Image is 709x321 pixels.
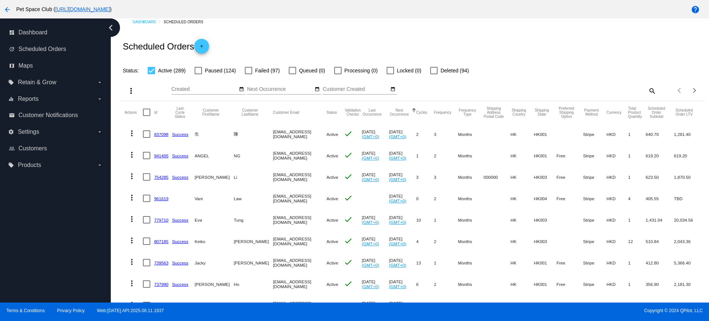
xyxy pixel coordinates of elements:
[607,166,628,188] mat-cell: HKD
[8,79,14,85] i: local_offer
[123,68,139,74] span: Status:
[607,188,628,209] mat-cell: HKD
[362,263,379,267] a: (GMT+0)
[362,295,389,316] mat-cell: [DATE]
[583,209,606,230] mat-cell: Stripe
[511,209,534,230] mat-cell: HK
[511,145,534,166] mat-cell: HK
[362,241,379,246] a: (GMT+0)
[534,188,556,209] mat-cell: HK004
[607,273,628,295] mat-cell: HKD
[362,209,389,230] mat-cell: [DATE]
[607,145,628,166] mat-cell: HKD
[18,29,47,36] span: Dashboard
[434,295,458,316] mat-cell: 1
[9,27,103,38] a: dashboard Dashboard
[326,132,338,137] span: Active
[234,145,273,166] mat-cell: NG
[361,308,703,313] span: Copyright © 2024 QPilot, LLC
[344,215,353,224] mat-icon: check
[362,156,379,160] a: (GMT+0)
[534,295,556,316] mat-cell: HK002
[273,110,299,115] button: Change sorting for CustomerEmail
[458,295,483,316] mat-cell: Months
[416,123,434,145] mat-cell: 2
[556,166,583,188] mat-cell: Free
[628,209,645,230] mat-cell: 1
[18,145,47,152] span: Customers
[691,5,700,14] mat-icon: help
[511,273,534,295] mat-cell: HK
[127,193,136,202] mat-icon: more_vert
[416,145,434,166] mat-cell: 1
[195,108,227,116] button: Change sorting for CustomerFirstName
[127,236,136,245] mat-icon: more_vert
[9,43,103,55] a: update Scheduled Orders
[154,282,168,287] a: 737990
[344,172,353,181] mat-icon: check
[344,129,353,138] mat-icon: check
[534,252,556,273] mat-cell: HK001
[389,209,416,230] mat-cell: [DATE]
[389,156,406,160] a: (GMT+0)
[9,109,103,121] a: email Customer Notifications
[628,230,645,252] mat-cell: 12
[273,273,326,295] mat-cell: [EMAIL_ADDRESS][DOMAIN_NAME]
[362,220,379,225] a: (GMT+0)
[154,153,168,158] a: 941405
[9,112,15,118] i: email
[511,295,534,316] mat-cell: HK
[607,123,628,145] mat-cell: HKD
[362,177,379,182] a: (GMT+0)
[674,209,701,230] mat-cell: 20,034.56
[362,284,379,289] a: (GMT+0)
[154,175,168,180] a: 754285
[511,252,534,273] mat-cell: HK
[127,86,136,95] mat-icon: more_vert
[172,260,188,265] a: Success
[416,188,434,209] mat-cell: 0
[389,145,416,166] mat-cell: [DATE]
[389,188,416,209] mat-cell: [DATE]
[172,106,188,119] button: Change sorting for LastProcessingCycleId
[124,101,143,123] mat-header-cell: Actions
[18,162,41,168] span: Products
[534,108,550,116] button: Change sorting for ShippingState
[389,220,406,225] a: (GMT+0)
[556,295,583,316] mat-cell: Free
[416,252,434,273] mat-cell: 13
[646,295,674,316] mat-cell: 619.20
[234,188,273,209] mat-cell: Law
[674,188,701,209] mat-cell: TBD
[195,123,234,145] mat-cell: 生
[326,218,338,222] span: Active
[326,260,338,265] span: Active
[326,282,338,287] span: Active
[127,215,136,223] mat-icon: more_vert
[362,134,379,139] a: (GMT+0)
[458,209,483,230] mat-cell: Months
[434,110,451,115] button: Change sorting for Frequency
[234,209,273,230] mat-cell: Tung
[389,263,406,267] a: (GMT+0)
[416,230,434,252] mat-cell: 4
[55,6,110,12] a: [URL][DOMAIN_NAME]
[344,258,353,267] mat-icon: check
[127,129,136,138] mat-icon: more_vert
[389,108,410,116] button: Change sorting for NextOccurrenceUtc
[628,252,645,273] mat-cell: 1
[172,153,188,158] a: Success
[534,166,556,188] mat-cell: HK003
[195,252,234,273] mat-cell: Jacky
[9,60,103,72] a: map Maps
[458,188,483,209] mat-cell: Months
[674,230,701,252] mat-cell: 2,043.36
[57,308,85,313] a: Privacy Policy
[534,145,556,166] mat-cell: HK001
[583,273,606,295] mat-cell: Stripe
[18,96,38,102] span: Reports
[646,230,674,252] mat-cell: 510.84
[647,85,656,96] mat-icon: search
[434,252,458,273] mat-cell: 1
[154,196,168,201] a: 961619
